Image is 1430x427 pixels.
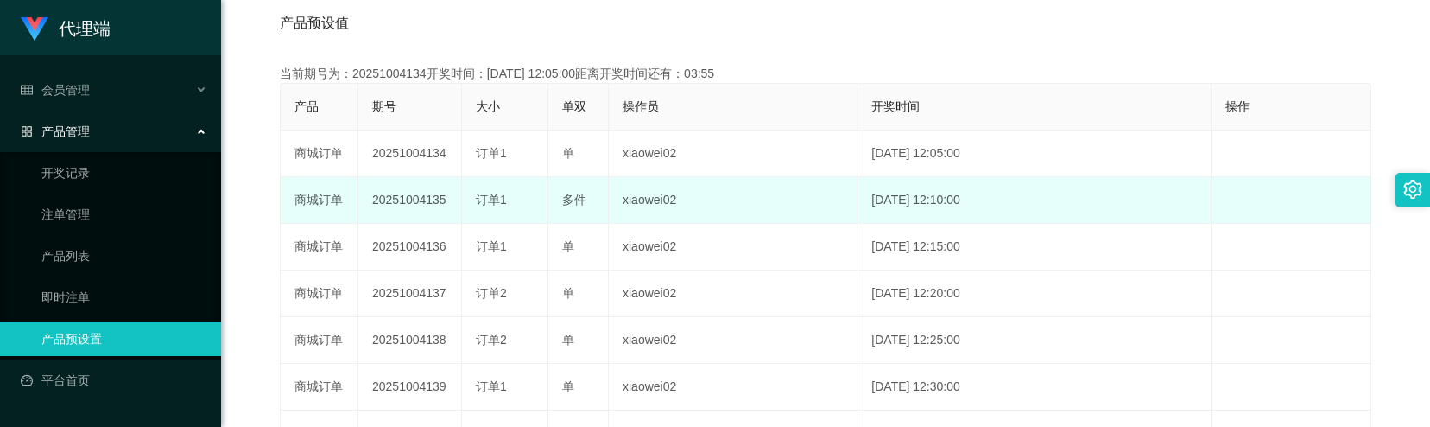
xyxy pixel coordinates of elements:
[281,177,358,224] td: 商城订单
[41,280,207,315] a: 即时注单
[21,84,33,96] i: 图标: table
[562,239,574,253] span: 单
[857,131,1212,177] td: [DATE] 12:05:00
[41,197,207,232] a: 注单管理
[562,333,574,347] span: 单
[21,124,90,138] span: 产品管理
[476,146,507,160] span: 订单1
[609,177,857,224] td: xiaowei02
[281,364,358,411] td: 商城订单
[41,156,207,190] a: 开奖记录
[372,99,396,113] span: 期号
[562,286,574,300] span: 单
[609,364,857,411] td: xiaowei02
[21,21,111,35] a: 代理端
[21,125,33,137] i: 图标: appstore-o
[21,363,207,398] a: 图标: dashboard平台首页
[281,224,358,271] td: 商城订单
[358,317,462,364] td: 20251004138
[281,317,358,364] td: 商城订单
[1403,180,1422,199] i: 图标: setting
[59,1,111,56] h1: 代理端
[21,17,48,41] img: logo.9652507e.png
[609,317,857,364] td: xiaowei02
[857,224,1212,271] td: [DATE] 12:15:00
[857,177,1212,224] td: [DATE] 12:10:00
[280,65,1371,83] div: 当前期号为：20251004134开奖时间：[DATE] 12:05:00距离开奖时间还有：03:55
[476,379,507,393] span: 订单1
[358,131,462,177] td: 20251004134
[609,224,857,271] td: xiaowei02
[476,286,507,300] span: 订单2
[857,317,1212,364] td: [DATE] 12:25:00
[281,131,358,177] td: 商城订单
[358,224,462,271] td: 20251004136
[21,83,90,97] span: 会员管理
[476,99,500,113] span: 大小
[857,364,1212,411] td: [DATE] 12:30:00
[857,271,1212,317] td: [DATE] 12:20:00
[476,333,507,347] span: 订单2
[476,239,507,253] span: 订单1
[358,364,462,411] td: 20251004139
[1225,99,1250,113] span: 操作
[280,13,349,34] span: 产品预设值
[562,146,574,160] span: 单
[41,239,207,273] a: 产品列表
[476,193,507,207] span: 订单1
[871,99,920,113] span: 开奖时间
[609,131,857,177] td: xiaowei02
[281,271,358,317] td: 商城订单
[609,271,857,317] td: xiaowei02
[562,193,586,207] span: 多件
[358,271,462,317] td: 20251004137
[294,99,319,113] span: 产品
[562,379,574,393] span: 单
[358,177,462,224] td: 20251004135
[41,322,207,356] a: 产品预设置
[562,99,586,113] span: 单双
[623,99,659,113] span: 操作员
